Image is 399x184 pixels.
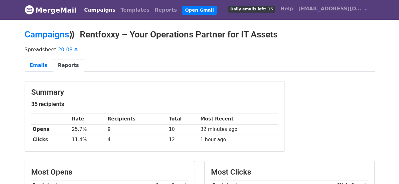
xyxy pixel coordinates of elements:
th: Recipients [106,114,167,124]
span: Daily emails left: 15 [228,6,275,13]
td: 32 minutes ago [199,124,278,135]
th: Total [167,114,199,124]
td: 9 [106,124,167,135]
th: Most Recent [199,114,278,124]
img: MergeMail logo [25,5,34,14]
td: 10 [167,124,199,135]
th: Rate [70,114,106,124]
a: Campaigns [82,4,118,16]
h3: Most Opens [31,168,188,177]
td: 4 [106,135,167,145]
h3: Summary [31,88,278,97]
a: Campaigns [25,29,69,40]
a: Templates [118,4,152,16]
iframe: Chat Widget [367,154,399,184]
td: 12 [167,135,199,145]
td: 11.4% [70,135,106,145]
th: Clicks [31,135,70,145]
td: 1 hour ago [199,135,278,145]
a: MergeMail [25,3,77,17]
a: [EMAIL_ADDRESS][DOMAIN_NAME] [296,3,370,17]
h5: 35 recipients [31,101,278,108]
h2: ⟫ Rentfoxxy – Your Operations Partner for IT Assets [25,29,375,40]
a: Open Gmail [182,6,217,15]
a: Reports [152,4,179,16]
a: Help [278,3,296,15]
a: Emails [25,59,53,72]
p: Spreadsheet: [25,46,375,53]
a: Daily emails left: 15 [226,3,278,15]
td: 25.7% [70,124,106,135]
h3: Most Clicks [211,168,368,177]
a: 20-08-A [58,47,78,53]
a: Reports [53,59,84,72]
th: Opens [31,124,70,135]
span: [EMAIL_ADDRESS][DOMAIN_NAME] [298,5,361,13]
